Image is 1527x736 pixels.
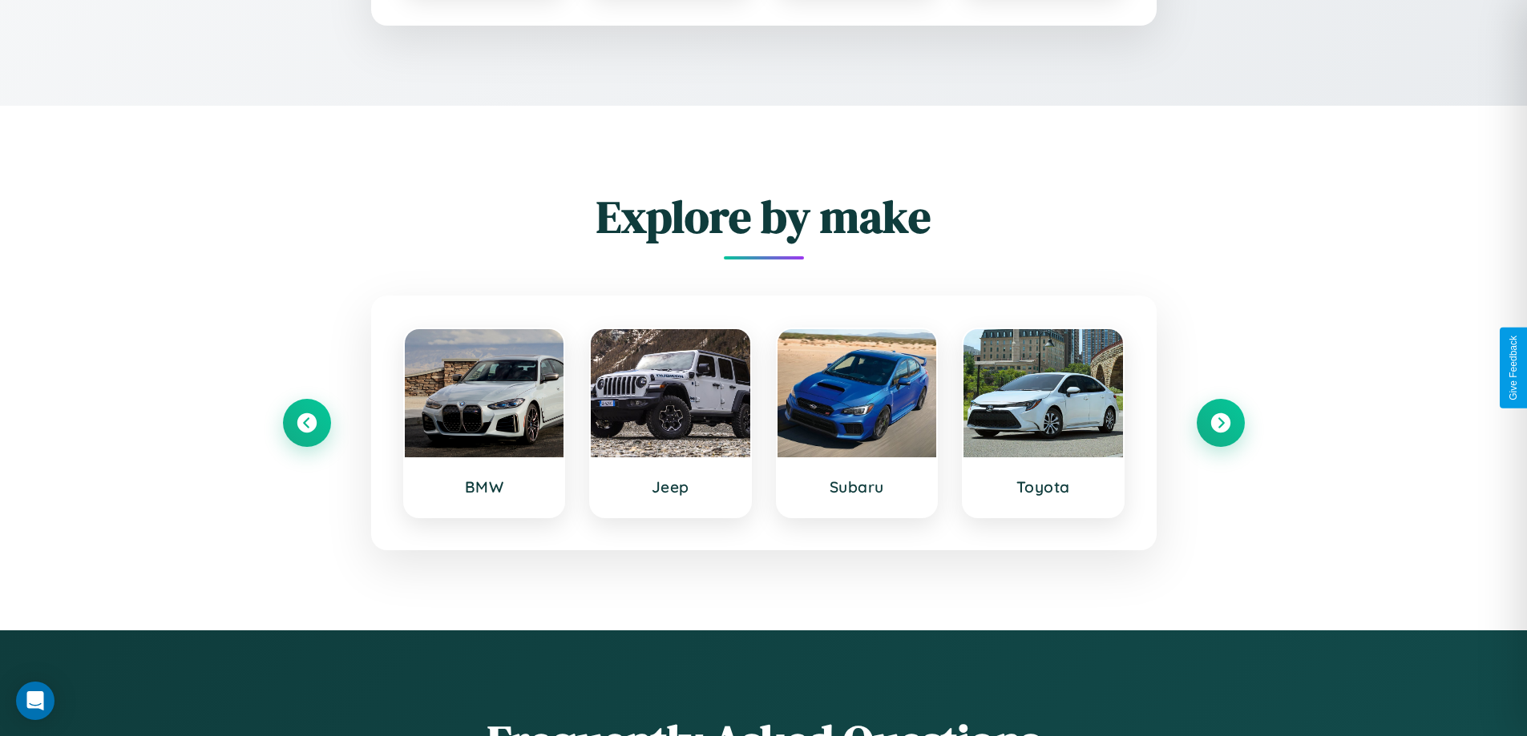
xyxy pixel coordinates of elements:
h3: BMW [421,477,548,497]
h2: Explore by make [283,186,1245,247]
div: Give Feedback [1508,336,1519,400]
h3: Subaru [794,477,921,497]
h3: Jeep [607,477,734,497]
div: Open Intercom Messenger [16,682,55,720]
h3: Toyota [980,477,1107,497]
